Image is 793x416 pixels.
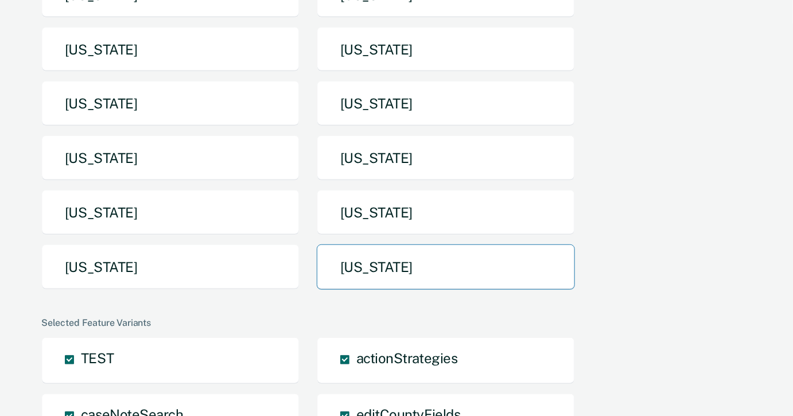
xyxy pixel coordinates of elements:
button: [US_STATE] [41,244,300,290]
button: [US_STATE] [317,135,575,181]
button: [US_STATE] [317,27,575,72]
span: actionStrategies [356,350,457,366]
button: [US_STATE] [41,190,300,235]
div: Selected Feature Variants [41,317,747,328]
button: [US_STATE] [41,135,300,181]
button: [US_STATE] [41,81,300,126]
span: TEST [81,350,114,366]
button: [US_STATE] [317,244,575,290]
button: [US_STATE] [317,190,575,235]
button: [US_STATE] [317,81,575,126]
button: [US_STATE] [41,27,300,72]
